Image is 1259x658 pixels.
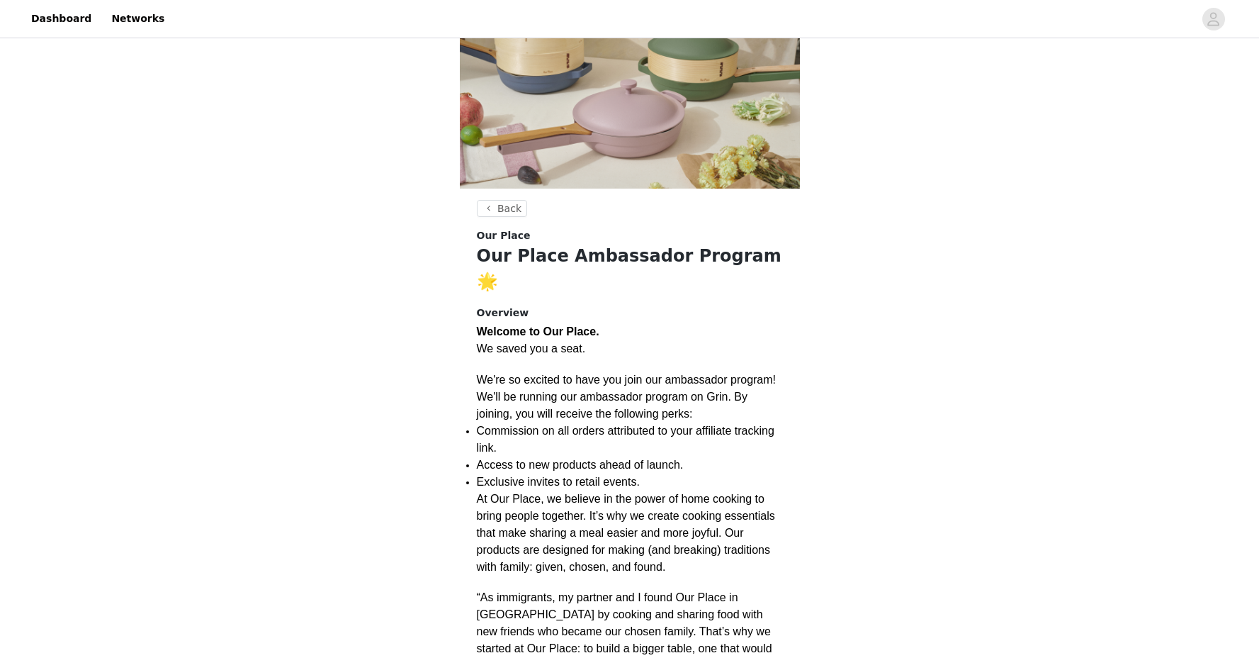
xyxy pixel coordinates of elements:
[477,342,586,355] span: We saved you a seat.
[477,243,783,294] h1: Our Place Ambassador Program 🌟
[477,306,783,320] h4: Overview
[477,459,684,471] span: Access to new products ahead of launch.
[477,425,778,454] span: Commission on all orders attributed to your affiliate tracking link.
[477,374,777,386] span: We're so excited to have you join our ambassador program!
[477,325,599,338] strong: Welcome to Our Place.
[103,3,173,35] a: Networks
[477,200,528,217] button: Back
[1207,8,1220,30] div: avatar
[23,3,100,35] a: Dashboard
[477,493,779,573] span: At Our Place, we believe in the power of home cooking to bring people together. It’s why we creat...
[477,228,531,243] span: Our Place
[477,391,751,420] span: We'll be running our ambassador program on Grin. By joining, you will receive the following perks:
[477,476,640,488] span: Exclusive invites to retail events.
